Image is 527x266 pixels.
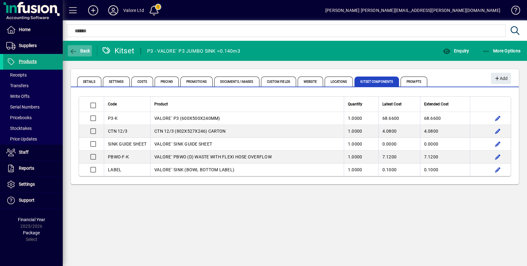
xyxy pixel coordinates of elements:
[481,45,522,56] button: More Options
[18,217,45,222] span: Financial Year
[19,166,34,171] span: Reports
[3,22,63,38] a: Home
[150,112,344,125] td: VALORE` P3 (600X500X240MM)
[493,152,503,162] button: Edit
[493,139,503,149] button: Edit
[3,193,63,208] a: Support
[131,77,153,87] span: Costs
[3,112,63,123] a: Pricebooks
[150,138,344,151] td: VALORE` SINK GUIDE SHEET
[3,38,63,54] a: Suppliers
[344,163,378,176] td: 1.0000
[103,77,130,87] span: Settings
[344,138,378,151] td: 1.0000
[378,112,420,125] td: 68.6600
[420,151,470,163] td: 7.1200
[420,163,470,176] td: 0.1000
[102,46,135,56] div: Kitset
[3,145,63,160] a: Staff
[77,77,101,87] span: Details
[507,1,519,22] a: Knowledge Base
[3,123,63,134] a: Stocktakes
[3,134,63,144] a: Price Updates
[494,73,508,84] span: Add
[443,48,469,53] span: Enquiry
[3,161,63,176] a: Reports
[6,72,27,77] span: Receipts
[123,5,144,15] div: Valore Ltd
[298,77,323,87] span: Website
[19,182,35,187] span: Settings
[482,48,521,53] span: More Options
[6,126,32,131] span: Stocktakes
[378,125,420,138] td: 4.0800
[344,112,378,125] td: 1.0000
[325,5,500,15] div: [PERSON_NAME] [PERSON_NAME][EMAIL_ADDRESS][PERSON_NAME][DOMAIN_NAME]
[3,177,63,192] a: Settings
[6,136,37,141] span: Price Updates
[3,80,63,91] a: Transfers
[23,230,40,235] span: Package
[441,45,471,56] button: Enquiry
[19,150,29,155] span: Staff
[493,113,503,123] button: Edit
[103,5,123,16] button: Profile
[493,126,503,136] button: Edit
[3,102,63,112] a: Serial Numbers
[108,154,146,160] div: PBWO-F-K
[382,101,402,108] span: Latest Cost
[378,151,420,163] td: 7.1200
[401,77,427,87] span: Prompts
[6,94,29,99] span: Write Offs
[180,77,213,87] span: Promotions
[63,45,97,56] app-page-header-button: Back
[108,115,146,121] div: P3-K
[6,83,29,88] span: Transfers
[354,77,399,87] span: Kitset Components
[19,43,37,48] span: Suppliers
[344,125,378,138] td: 1.0000
[378,163,420,176] td: 0.1000
[19,27,30,32] span: Home
[155,77,179,87] span: Pricing
[6,115,32,120] span: Pricebooks
[108,128,146,134] div: CTN 12/3
[150,125,344,138] td: CTN 12/3 (802X527X246) CARTON
[108,101,117,108] span: Code
[19,59,37,64] span: Products
[344,151,378,163] td: 1.0000
[348,101,362,108] span: Quantity
[83,5,103,16] button: Add
[325,77,353,87] span: Locations
[3,91,63,102] a: Write Offs
[147,46,240,56] div: P3 - VALORE` P3 JUMBO SINK =0.140m3
[69,48,90,53] span: Back
[491,73,511,84] button: Add
[108,167,146,173] div: LABEL
[261,77,296,87] span: Custom Fields
[68,45,92,56] button: Back
[108,141,146,147] div: SINK GUIDE SHEET
[150,163,344,176] td: VALORE` SINK (BOWL BOTTOM LABEL)
[3,70,63,80] a: Receipts
[424,101,449,108] span: Extended Cost
[214,77,259,87] span: Documents / Images
[19,198,35,203] span: Support
[154,101,168,108] span: Product
[150,151,344,163] td: VALORE` PBWO (D) WASTE WITH FLEXI HOSE OVERFLOW
[6,104,40,109] span: Serial Numbers
[420,138,470,151] td: 0.0000
[493,165,503,175] button: Edit
[420,125,470,138] td: 4.0800
[420,112,470,125] td: 68.6600
[378,138,420,151] td: 0.0000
